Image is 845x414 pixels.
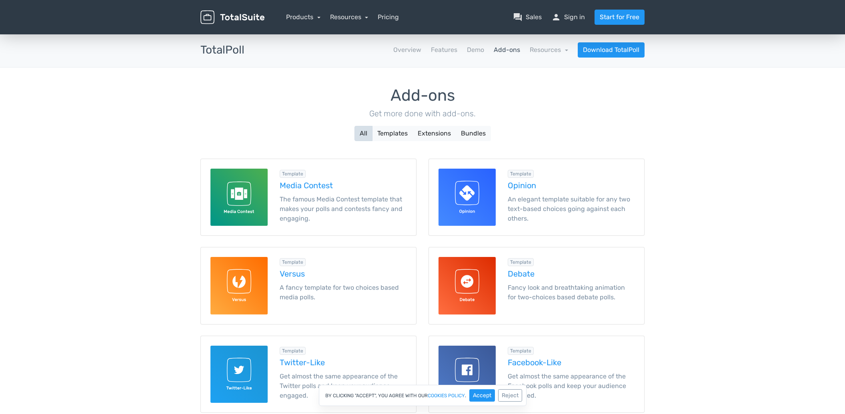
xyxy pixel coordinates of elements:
[319,385,527,406] div: By clicking "Accept", you agree with our .
[210,257,268,314] img: Versus for TotalPoll
[508,181,635,190] h5: Opinion template for TotalPoll
[280,195,406,223] p: The famous Media Contest template that makes your polls and contests fancy and engaging.
[280,347,306,355] div: Template
[439,169,496,226] img: Opinion for TotalPoll
[210,169,268,226] img: Media Contest for TotalPoll
[469,389,495,402] button: Accept
[595,10,645,25] a: Start for Free
[286,13,320,21] a: Products
[456,126,491,141] button: Bundles
[428,393,465,398] a: cookies policy
[280,181,406,190] h5: Media Contest template for TotalPoll
[513,12,542,22] a: question_answerSales
[508,269,635,278] h5: Debate template for TotalPoll
[498,389,522,402] button: Reject
[508,258,534,266] div: Template
[551,12,585,22] a: personSign in
[578,42,645,58] a: Download TotalPoll
[354,126,372,141] button: All
[467,45,484,55] a: Demo
[439,257,496,314] img: Debate for TotalPoll
[200,336,416,413] a: Twitter-Like for TotalPoll Template Twitter-Like Get almost the same appearance of the Twitter po...
[393,45,421,55] a: Overview
[513,12,523,22] span: question_answer
[429,159,645,236] a: Opinion for TotalPoll Template Opinion An elegant template suitable for any two text-based choice...
[280,358,406,367] h5: Twitter-Like template for TotalPoll
[431,45,457,55] a: Features
[494,45,520,55] a: Add-ons
[200,247,416,324] a: Versus for TotalPoll Template Versus A fancy template for two choices based media polls.
[508,358,635,367] h5: Facebook-Like template for TotalPoll
[429,247,645,324] a: Debate for TotalPoll Template Debate Fancy look and breathtaking animation for two-choices based ...
[200,107,645,119] p: Get more done with add-ons.
[280,269,406,278] h5: Versus template for TotalPoll
[280,372,406,400] p: Get almost the same appearance of the Twitter polls and keep your audience engaged.
[200,159,416,236] a: Media Contest for TotalPoll Template Media Contest The famous Media Contest template that makes y...
[372,126,413,141] button: Templates
[530,46,568,54] a: Resources
[508,372,635,400] p: Get almost the same appearance of the Facebook polls and keep your audience engaged.
[412,126,456,141] button: Extensions
[200,87,645,104] h1: Add-ons
[200,10,264,24] img: TotalSuite for WordPress
[551,12,561,22] span: person
[508,283,635,302] p: Fancy look and breathtaking animation for two-choices based debate polls.
[378,12,399,22] a: Pricing
[508,170,534,178] div: Template
[508,195,635,223] p: An elegant template suitable for any two text-based choices going against each others.
[280,258,306,266] div: Template
[508,347,534,355] div: Template
[280,283,406,302] p: A fancy template for two choices based media polls.
[210,346,268,403] img: Twitter-Like for TotalPoll
[200,44,244,56] h3: TotalPoll
[330,13,368,21] a: Resources
[280,170,306,178] div: Template
[429,336,645,413] a: Facebook-Like for TotalPoll Template Facebook-Like Get almost the same appearance of the Facebook...
[439,346,496,403] img: Facebook-Like for TotalPoll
